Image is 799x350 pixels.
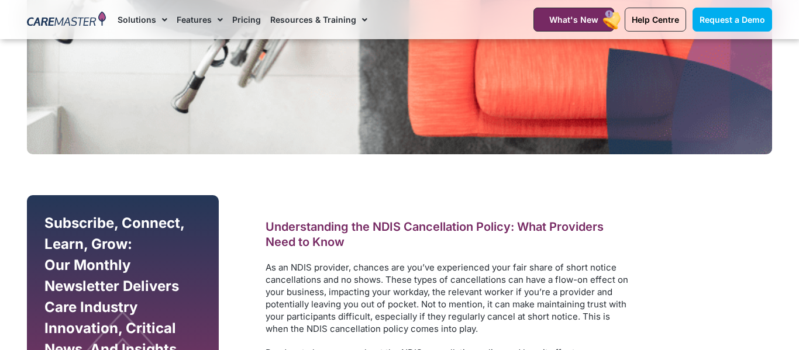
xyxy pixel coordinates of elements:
[625,8,686,32] a: Help Centre
[700,15,765,25] span: Request a Demo
[266,219,634,249] h2: Understanding the NDIS Cancellation Policy: What Providers Need to Know
[549,15,598,25] span: What's New
[533,8,614,32] a: What's New
[27,11,106,29] img: CareMaster Logo
[266,262,628,334] span: As an NDIS provider, chances are you’ve experienced your fair share of short notice cancellations...
[632,15,679,25] span: Help Centre
[693,8,772,32] a: Request a Demo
